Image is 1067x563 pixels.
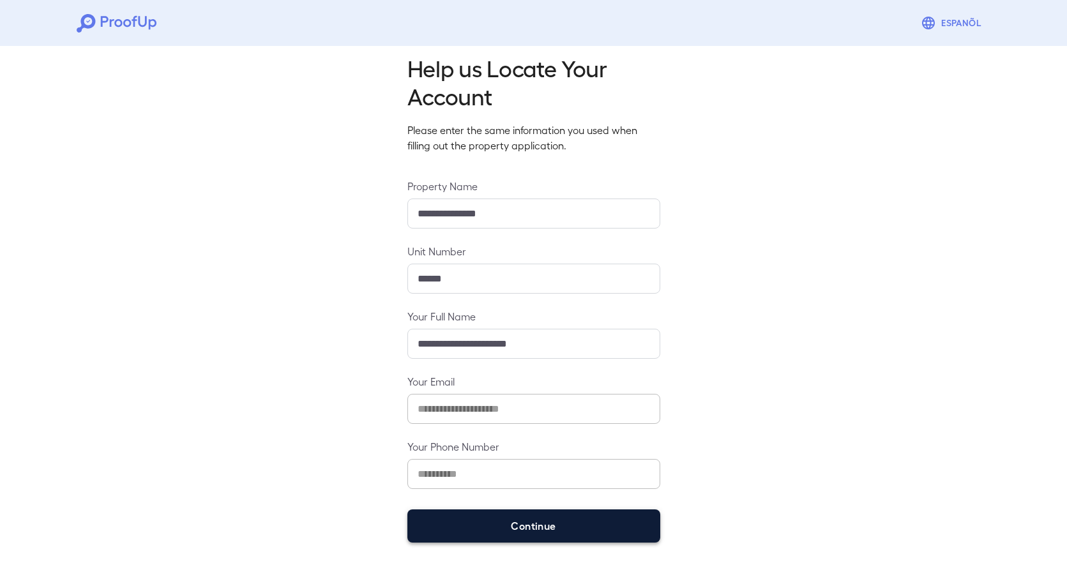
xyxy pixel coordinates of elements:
label: Property Name [407,179,660,193]
h2: Help us Locate Your Account [407,54,660,110]
p: Please enter the same information you used when filling out the property application. [407,123,660,153]
label: Your Full Name [407,309,660,324]
label: Unit Number [407,244,660,259]
label: Your Phone Number [407,439,660,454]
button: Espanõl [916,10,990,36]
button: Continue [407,509,660,543]
label: Your Email [407,374,660,389]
